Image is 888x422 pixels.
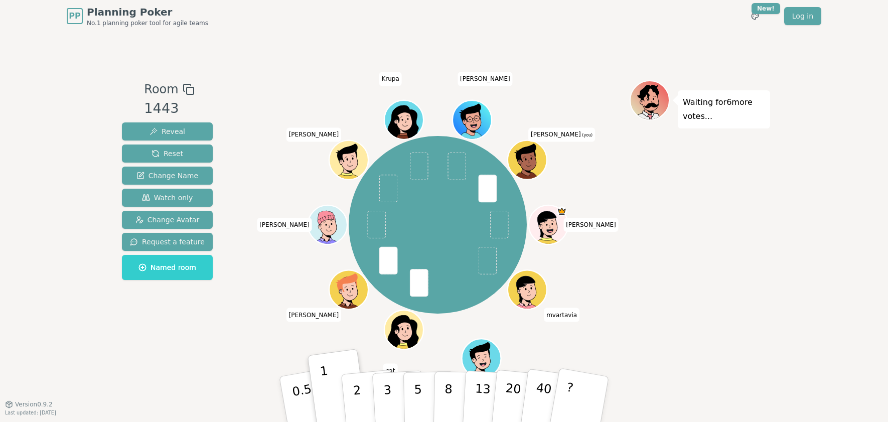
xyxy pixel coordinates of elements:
[122,145,213,163] button: Reset
[784,7,821,25] a: Log in
[122,122,213,140] button: Reveal
[509,142,545,178] button: Click to change your avatar
[257,218,312,232] span: Click to change your name
[563,218,619,232] span: Click to change your name
[581,133,593,137] span: (you)
[122,167,213,185] button: Change Name
[383,363,398,377] span: Click to change your name
[379,72,401,86] span: Click to change your name
[752,3,780,14] div: New!
[319,364,334,418] p: 1
[136,171,198,181] span: Change Name
[122,189,213,207] button: Watch only
[122,233,213,251] button: Request a feature
[138,262,196,272] span: Named room
[122,255,213,280] button: Named room
[286,308,342,322] span: Click to change your name
[557,206,567,216] span: John is the host
[152,149,183,159] span: Reset
[69,10,80,22] span: PP
[286,127,342,142] span: Click to change your name
[528,127,595,142] span: Click to change your name
[144,80,178,98] span: Room
[458,72,513,86] span: Click to change your name
[130,237,205,247] span: Request a feature
[135,215,200,225] span: Change Avatar
[683,95,765,123] p: Waiting for 6 more votes...
[67,5,208,27] a: PPPlanning PokerNo.1 planning poker tool for agile teams
[544,308,579,322] span: Click to change your name
[122,211,213,229] button: Change Avatar
[144,98,194,119] div: 1443
[150,126,185,136] span: Reveal
[746,7,764,25] button: New!
[15,400,53,408] span: Version 0.9.2
[87,19,208,27] span: No.1 planning poker tool for agile teams
[5,410,56,415] span: Last updated: [DATE]
[142,193,193,203] span: Watch only
[87,5,208,19] span: Planning Poker
[5,400,53,408] button: Version0.9.2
